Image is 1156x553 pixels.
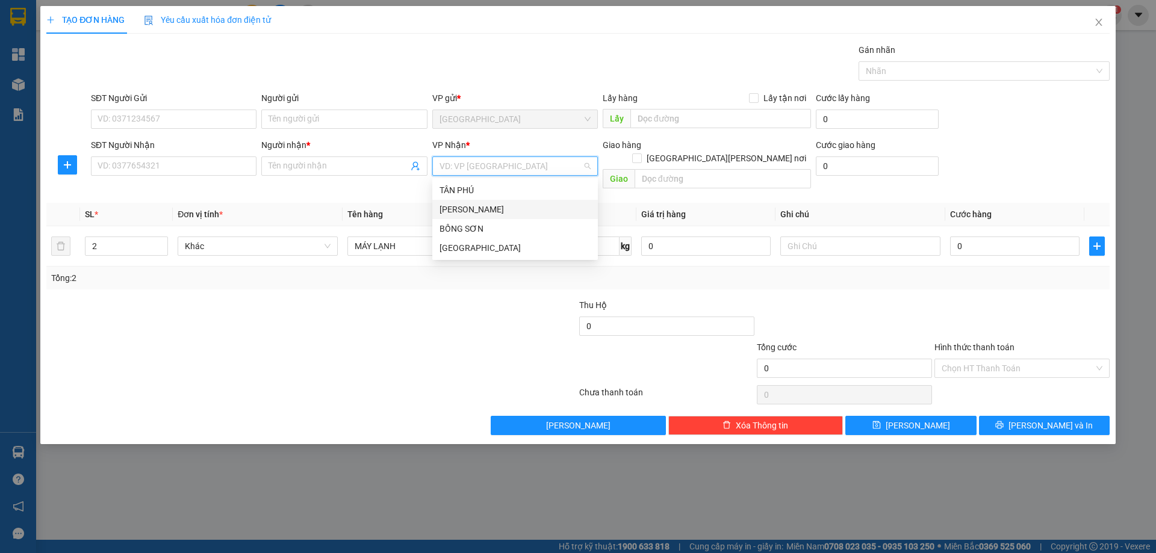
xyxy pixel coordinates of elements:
button: [PERSON_NAME] [491,416,666,435]
label: Hình thức thanh toán [934,342,1015,352]
span: plus [1090,241,1104,251]
span: Lấy tận nơi [759,91,811,105]
button: plus [58,155,77,175]
div: Người gửi [261,91,427,105]
div: [GEOGRAPHIC_DATA] [440,241,591,255]
div: BỒNG SƠN [440,222,591,235]
button: printer[PERSON_NAME] và In [979,416,1110,435]
input: Cước giao hàng [816,156,939,176]
span: user-add [411,161,420,171]
div: SĐT Người Nhận [91,138,256,152]
span: Giá trị hàng [641,209,686,219]
span: Giao hàng [603,140,641,150]
div: VP gửi [432,91,598,105]
span: Lấy hàng [603,93,638,103]
button: Close [1082,6,1116,40]
span: [PERSON_NAME] [546,419,611,432]
div: TÂN PHÚ [440,184,591,197]
div: TÂN PHÚ [432,181,598,200]
div: SÀI GÒN [432,238,598,258]
input: VD: Bàn, Ghế [347,236,508,256]
span: Giao [603,169,635,188]
span: plus [46,16,55,24]
button: deleteXóa Thông tin [668,416,844,435]
span: SÀI GÒN [440,110,591,128]
span: plus [58,160,76,170]
button: save[PERSON_NAME] [845,416,976,435]
span: Nhận: [141,10,170,23]
button: plus [1089,236,1105,256]
div: Người nhận [261,138,427,152]
span: [GEOGRAPHIC_DATA][PERSON_NAME] nơi [642,152,811,165]
span: SL [85,209,95,219]
span: Cước hàng [950,209,992,219]
span: [PERSON_NAME] và In [1008,419,1093,432]
div: Chưa thanh toán [578,386,756,407]
span: Yêu cầu xuất hóa đơn điện tử [144,15,271,25]
span: SL [107,76,123,93]
input: Cước lấy hàng [816,110,939,129]
span: printer [995,421,1004,430]
img: icon [144,16,154,25]
input: Ghi Chú [780,236,940,256]
span: save [872,421,881,430]
div: TAM QUAN [432,200,598,219]
span: close [1094,17,1104,27]
span: Xóa Thông tin [736,419,788,432]
input: Dọc đường [635,169,811,188]
label: Gán nhãn [859,45,895,55]
span: TẠO ĐƠN HÀNG [46,15,125,25]
span: VP Nhận [432,140,466,150]
div: [GEOGRAPHIC_DATA] [10,10,132,37]
div: ANH HIẾN [141,37,237,52]
span: Đơn vị tính [178,209,223,219]
div: Tên hàng: XỐP ( : 1 ) [10,77,237,92]
div: Tổng: 2 [51,271,446,285]
button: delete [51,236,70,256]
span: Lấy [603,109,630,128]
span: Gửi: [10,10,29,23]
th: Ghi chú [775,203,945,226]
input: Dọc đường [630,109,811,128]
div: BỒNG SƠN [432,219,598,238]
label: Cước lấy hàng [816,93,870,103]
label: Cước giao hàng [816,140,875,150]
span: delete [722,421,731,430]
span: Thu Hộ [579,300,607,310]
div: [PERSON_NAME] [141,10,237,37]
input: 0 [641,236,771,256]
span: [PERSON_NAME] [886,419,950,432]
span: Khác [185,237,331,255]
div: [PERSON_NAME] [440,203,591,216]
span: Tên hàng [347,209,383,219]
div: SĐT Người Gửi [91,91,256,105]
span: Tổng cước [757,342,797,352]
span: kg [620,236,632,256]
